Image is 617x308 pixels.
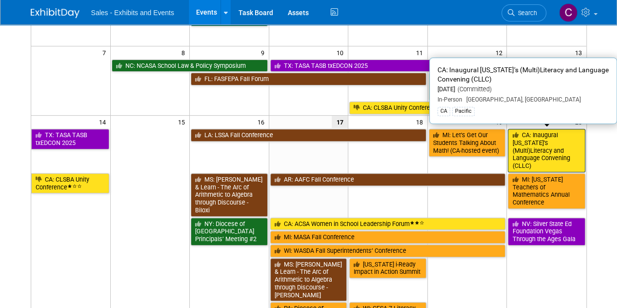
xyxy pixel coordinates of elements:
[191,218,268,246] a: NY: Diocese of [GEOGRAPHIC_DATA] Principals’ Meeting #2
[501,4,546,21] a: Search
[438,66,609,83] span: CA: Inaugural [US_STATE]’s (Multi)Literacy and Language Convening (CLLC)
[257,116,269,128] span: 16
[438,107,450,116] div: CA
[508,173,585,209] a: MI: [US_STATE] Teachers of Mathematics Annual Conference
[508,129,585,172] a: CA: Inaugural [US_STATE]’s (Multi)Literacy and Language Convening (CLLC)
[31,8,80,18] img: ExhibitDay
[270,258,347,302] a: MS: [PERSON_NAME] & Learn - The Arc of Arithmetic to Algebra through Discourse - [PERSON_NAME]
[91,9,174,17] span: Sales - Exhibits and Events
[177,116,189,128] span: 15
[438,85,609,94] div: [DATE]
[191,129,426,142] a: LA: LSSA Fall Conference
[429,129,506,157] a: MI: Let’s Get Our Students Talking About Math! (CA-hosted event)
[349,102,586,114] a: CA: CLSBA Unity Conference
[270,60,586,72] a: TX: TASA TASB txEDCON 2025
[270,231,506,244] a: MI: MASA Fall Conference
[462,96,581,103] span: [GEOGRAPHIC_DATA], [GEOGRAPHIC_DATA]
[494,46,506,59] span: 12
[574,46,586,59] span: 13
[438,96,462,103] span: In-Person
[112,60,268,72] a: NC: NCASA School Law & Policy Symposium
[515,9,537,17] span: Search
[508,218,585,246] a: NV: Silver State Ed Foundation Vegas Through the Ages Gala
[455,85,492,93] span: (Committed)
[336,46,348,59] span: 10
[270,218,506,230] a: CA: ACSA Women in School Leadership Forum
[415,46,427,59] span: 11
[332,116,348,128] span: 17
[191,73,426,85] a: FL: FASFEPA Fall Forum
[98,116,110,128] span: 14
[31,129,109,149] a: TX: TASA TASB txEDCON 2025
[101,46,110,59] span: 7
[270,245,506,257] a: WI: WASDA Fall Superintendents’ Conference
[260,46,269,59] span: 9
[452,107,475,116] div: Pacific
[270,173,506,186] a: AR: AAFC Fall Conference
[31,173,109,193] a: CA: CLSBA Unity Conference
[415,116,427,128] span: 18
[180,46,189,59] span: 8
[349,258,426,278] a: [US_STATE] i-Ready Impact in Action Summit
[559,3,577,22] img: Christine Lurz
[191,173,268,217] a: MS: [PERSON_NAME] & Learn - The Arc of Arithmetic to Algebra through Discourse - Biloxi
